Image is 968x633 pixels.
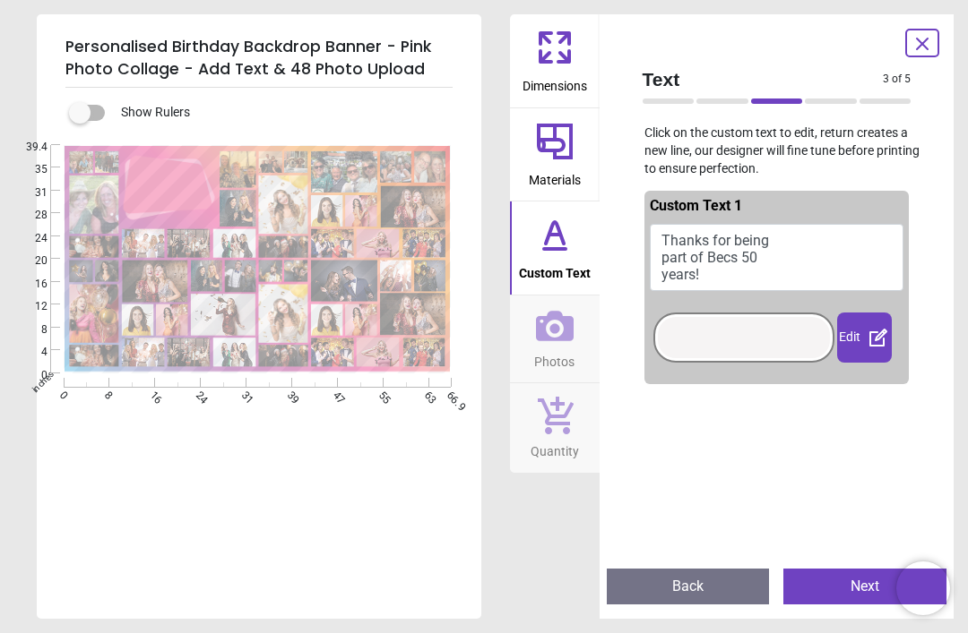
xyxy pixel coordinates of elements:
[80,102,481,124] div: Show Rulers
[783,569,946,604] button: Next
[13,345,48,360] span: 4
[529,163,581,190] span: Materials
[13,368,48,383] span: 0
[510,14,600,107] button: Dimensions
[13,140,48,155] span: 39.4
[510,201,600,295] button: Custom Text
[13,299,48,314] span: 12
[519,256,591,283] span: Custom Text
[650,224,904,292] button: Thanks for being part of Becs 50 years!
[643,66,884,92] span: Text
[896,561,950,615] iframe: Brevo live chat
[628,124,926,177] p: Click on the custom text to edit, return creates a new line, our designer will fine tune before p...
[531,434,579,461] span: Quantity
[607,569,770,604] button: Back
[650,197,742,214] span: Custom Text 1
[13,185,48,201] span: 31
[510,383,600,473] button: Quantity
[510,295,600,383] button: Photos
[510,108,600,201] button: Materials
[65,29,453,88] h5: Personalised Birthday Backdrop Banner - Pink Photo Collage - Add Text & 48 Photo Upload
[13,322,48,338] span: 8
[13,277,48,292] span: 16
[534,345,575,372] span: Photos
[523,69,587,96] span: Dimensions
[13,162,48,177] span: 35
[883,72,911,87] span: 3 of 5
[13,231,48,246] span: 24
[13,253,48,269] span: 20
[13,208,48,223] span: 28
[837,312,892,363] div: Edit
